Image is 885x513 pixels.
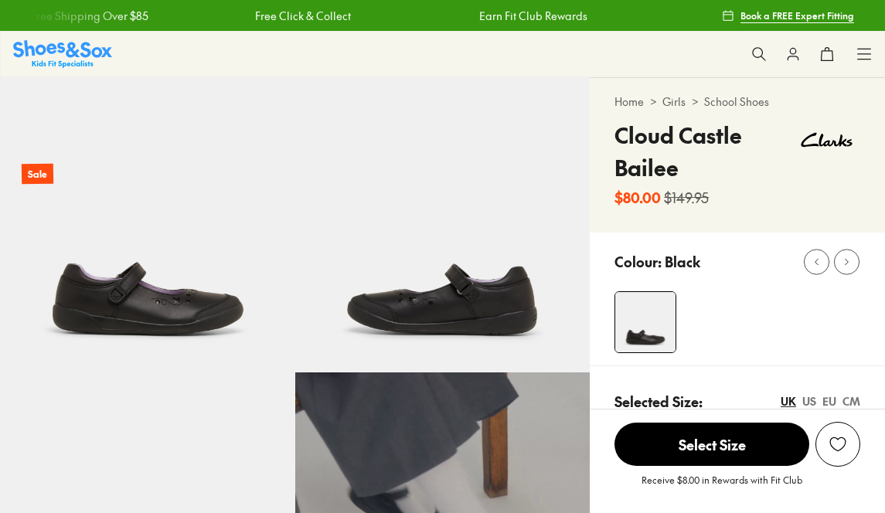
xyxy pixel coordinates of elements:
[295,77,591,372] img: 5-524468_1
[704,93,769,110] a: School Shoes
[22,164,53,185] p: Sale
[614,93,860,110] div: > >
[665,251,700,272] p: Black
[722,2,854,29] a: Book a FREE Expert Fitting
[614,93,644,110] a: Home
[740,8,854,22] span: Book a FREE Expert Fitting
[254,8,350,24] a: Free Click & Collect
[802,393,816,409] div: US
[614,251,662,272] p: Colour:
[614,422,809,467] button: Select Size
[793,119,860,161] img: Vendor logo
[478,8,587,24] a: Earn Fit Club Rewards
[664,187,709,208] s: $149.95
[815,422,860,467] button: Add to Wishlist
[614,391,703,412] p: Selected Size:
[662,93,686,110] a: Girls
[781,393,796,409] div: UK
[615,292,676,352] img: 4-524466_1
[642,473,802,501] p: Receive $8.00 in Rewards with Fit Club
[30,8,148,24] a: Free Shipping Over $85
[822,393,836,409] div: EU
[614,119,793,184] h4: Cloud Castle Bailee
[13,40,112,67] a: Shoes & Sox
[614,423,809,466] span: Select Size
[842,393,860,409] div: CM
[13,40,112,67] img: SNS_Logo_Responsive.svg
[614,187,661,208] b: $80.00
